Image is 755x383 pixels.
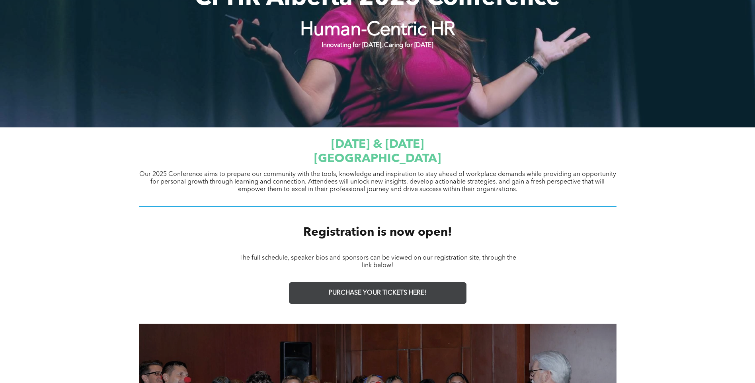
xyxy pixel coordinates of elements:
[314,153,441,165] span: [GEOGRAPHIC_DATA]
[329,289,426,297] span: PURCHASE YOUR TICKETS HERE!
[289,282,466,304] a: PURCHASE YOUR TICKETS HERE!
[239,255,516,269] span: The full schedule, speaker bios and sponsors can be viewed on our registration site, through the ...
[303,227,452,238] span: Registration is now open!
[139,171,616,193] span: Our 2025 Conference aims to prepare our community with the tools, knowledge and inspiration to st...
[322,42,433,49] strong: Innovating for [DATE], Caring for [DATE]
[300,21,455,40] strong: Human-Centric HR
[331,139,424,150] span: [DATE] & [DATE]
